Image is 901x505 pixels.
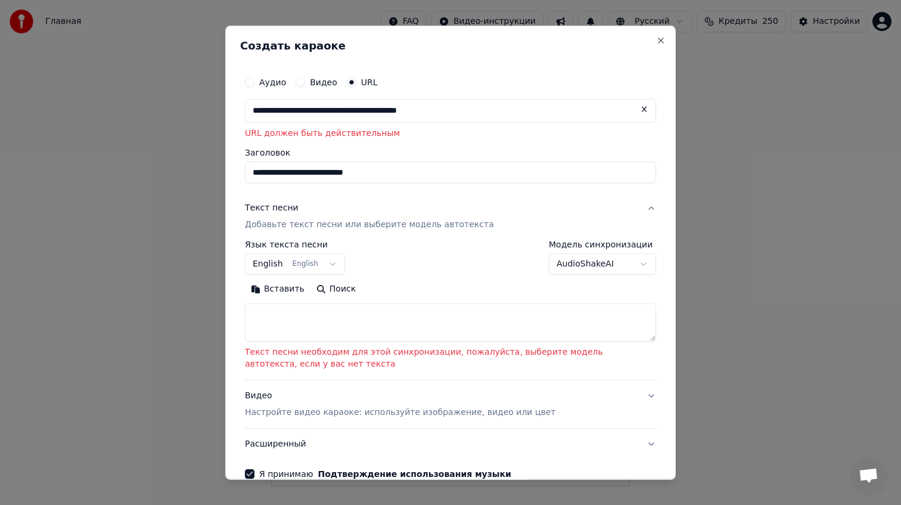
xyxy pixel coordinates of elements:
p: Добавьте текст песни или выберите модель автотекста [245,219,494,231]
div: Текст песниДобавьте текст песни или выберите модель автотекста [245,240,656,380]
label: Аудио [259,78,286,86]
div: Видео [245,390,555,419]
label: Видео [310,78,337,86]
label: Я принимаю [259,470,511,478]
button: Текст песниДобавьте текст песни или выберите модель автотекста [245,193,656,240]
h2: Создать караоке [240,40,661,51]
div: Текст песни [245,202,299,214]
button: Я принимаю [318,470,511,478]
p: Настройте видео караоке: используйте изображение, видео или цвет [245,407,555,419]
p: Текст песни необходим для этой синхронизации, пожалуйста, выберите модель автотекста, если у вас ... [245,346,656,370]
button: Расширенный [245,429,656,460]
label: Модель синхронизации [549,240,656,249]
label: URL [361,78,378,86]
button: ВидеоНастройте видео караоке: используйте изображение, видео или цвет [245,380,656,428]
label: Язык текста песни [245,240,345,249]
p: URL должен быть действительным [245,127,656,139]
button: Вставить [245,280,310,299]
button: Поиск [310,280,362,299]
label: Заголовок [245,148,656,157]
